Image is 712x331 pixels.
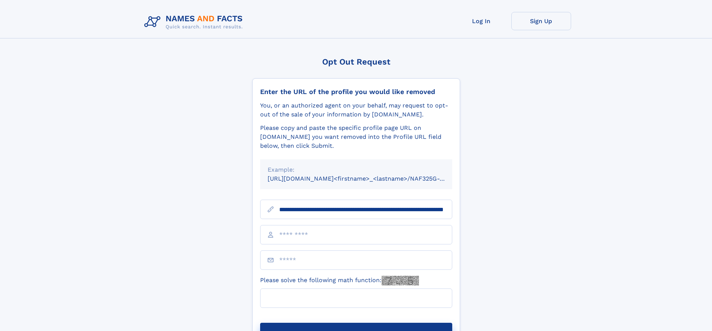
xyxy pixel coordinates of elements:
[141,12,249,32] img: Logo Names and Facts
[268,165,445,174] div: Example:
[268,175,466,182] small: [URL][DOMAIN_NAME]<firstname>_<lastname>/NAF325G-xxxxxxxx
[260,124,452,150] div: Please copy and paste the specific profile page URL on [DOMAIN_NAME] you want removed into the Pr...
[260,88,452,96] div: Enter the URL of the profile you would like removed
[451,12,511,30] a: Log In
[260,101,452,119] div: You, or an authorized agent on your behalf, may request to opt-out of the sale of your informatio...
[511,12,571,30] a: Sign Up
[252,57,460,66] div: Opt Out Request
[260,276,419,285] label: Please solve the following math function:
